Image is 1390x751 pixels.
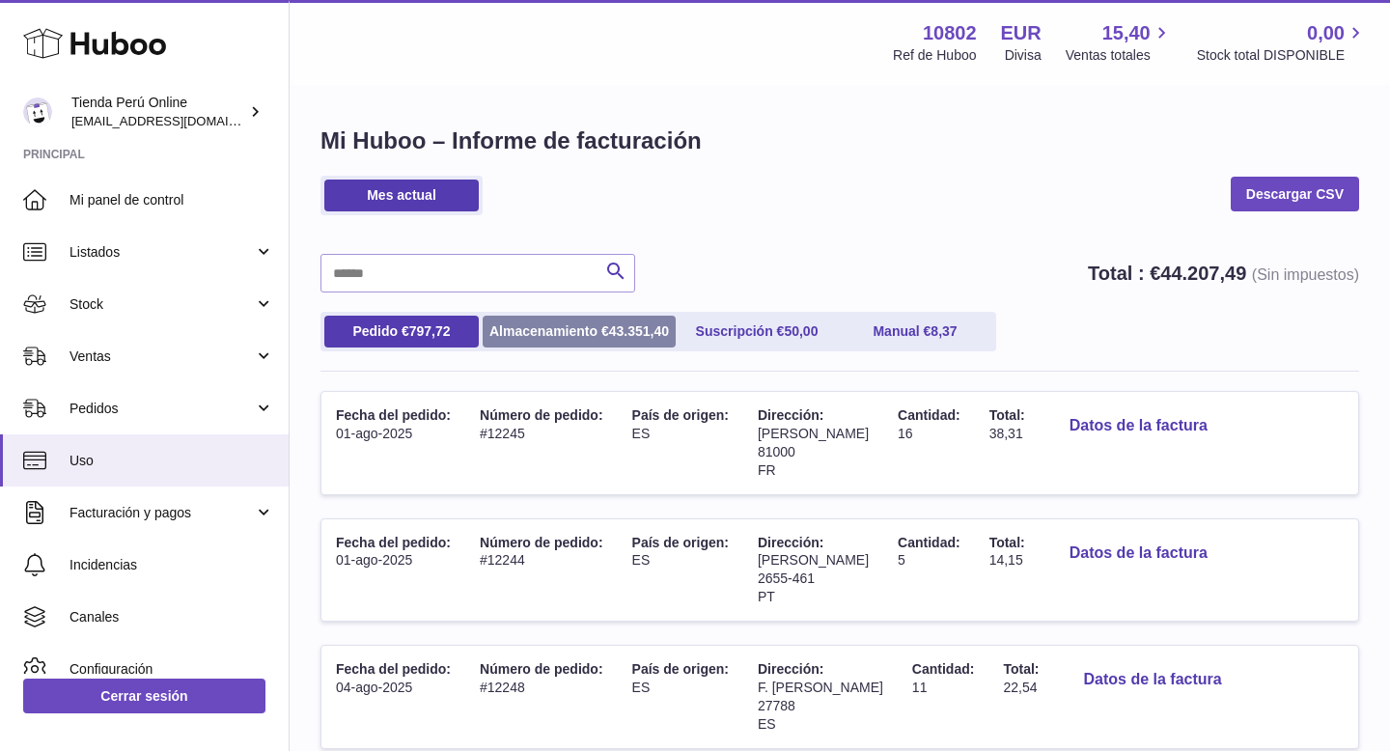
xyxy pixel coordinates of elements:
[758,589,775,604] span: PT
[69,400,254,418] span: Pedidos
[480,407,603,423] span: Número de pedido:
[1088,263,1359,284] strong: Total : €
[465,519,618,622] td: #12244
[1005,46,1042,65] div: Divisa
[758,462,776,478] span: FR
[320,125,1359,156] h1: Mi Huboo – Informe de facturación
[1231,177,1359,211] a: Descargar CSV
[632,535,729,550] span: País de origen:
[324,180,479,211] a: Mes actual
[784,323,818,339] span: 50,00
[321,392,465,494] td: 01-ago-2025
[23,97,52,126] img: contacto@tiendaperuonline.com
[931,323,957,339] span: 8,37
[1001,20,1042,46] strong: EUR
[989,552,1023,568] span: 14,15
[321,646,465,748] td: 04-ago-2025
[758,444,795,459] span: 81000
[898,535,960,550] span: Cantidad:
[480,535,603,550] span: Número de pedido:
[618,392,743,494] td: ES
[69,452,274,470] span: Uso
[1003,680,1037,695] span: 22,54
[71,113,284,128] span: [EMAIL_ADDRESS][DOMAIN_NAME]
[409,323,451,339] span: 797,72
[758,552,869,568] span: [PERSON_NAME]
[69,295,254,314] span: Stock
[69,556,274,574] span: Incidencias
[618,646,743,748] td: ES
[1069,660,1237,700] button: Datos de la factura
[632,661,729,677] span: País de origen:
[758,661,823,677] span: Dirección:
[480,661,603,677] span: Número de pedido:
[1252,266,1359,283] span: (Sin impuestos)
[336,407,451,423] span: Fecha del pedido:
[465,392,618,494] td: #12245
[838,316,992,348] a: Manual €8,37
[1066,46,1173,65] span: Ventas totales
[71,94,245,130] div: Tienda Perú Online
[923,20,977,46] strong: 10802
[883,392,975,494] td: 16
[883,519,975,622] td: 5
[465,646,618,748] td: #12248
[321,519,465,622] td: 01-ago-2025
[1197,46,1367,65] span: Stock total DISPONIBLE
[989,426,1023,441] span: 38,31
[23,679,265,713] a: Cerrar sesión
[69,243,254,262] span: Listados
[618,519,743,622] td: ES
[69,348,254,366] span: Ventas
[680,316,834,348] a: Suscripción €50,00
[758,570,815,586] span: 2655-461
[1307,20,1345,46] span: 0,00
[758,680,883,695] span: F. [PERSON_NAME]
[69,660,274,679] span: Configuración
[69,191,274,209] span: Mi panel de control
[989,535,1025,550] span: Total:
[336,535,451,550] span: Fecha del pedido:
[632,407,729,423] span: País de origen:
[324,316,479,348] a: Pedido €797,72
[989,407,1025,423] span: Total:
[758,426,869,441] span: [PERSON_NAME]
[1102,20,1151,46] span: 15,40
[69,608,274,626] span: Canales
[609,323,669,339] span: 43.351,40
[336,661,451,677] span: Fecha del pedido:
[758,535,823,550] span: Dirección:
[898,407,960,423] span: Cantidad:
[1066,20,1173,65] a: 15,40 Ventas totales
[1054,406,1223,446] button: Datos de la factura
[1003,661,1039,677] span: Total:
[758,698,795,713] span: 27788
[893,46,976,65] div: Ref de Huboo
[758,407,823,423] span: Dirección:
[483,316,676,348] a: Almacenamiento €43.351,40
[69,504,254,522] span: Facturación y pagos
[898,646,989,748] td: 11
[912,661,975,677] span: Cantidad:
[1160,263,1246,284] span: 44.207,49
[758,716,776,732] span: ES
[1197,20,1367,65] a: 0,00 Stock total DISPONIBLE
[1054,534,1223,573] button: Datos de la factura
